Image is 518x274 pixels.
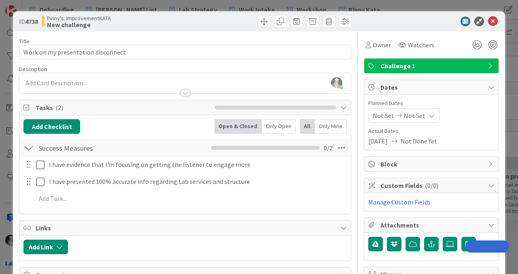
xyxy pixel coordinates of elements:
span: Links [36,223,336,233]
span: Description [19,65,47,73]
button: Add Checklist [23,119,80,134]
span: [DATE] [368,136,388,146]
span: Custom Fields [380,181,484,190]
b: New challenge [47,21,111,28]
b: 4738 [25,17,38,25]
button: Add Link [23,240,68,254]
div: Open & Closed [214,119,262,134]
div: Only Open [262,119,296,134]
img: 5slRnFBaanOLW26e9PW3UnY7xOjyexml.jpeg [331,77,342,89]
span: Attachments [380,220,484,230]
label: Title [19,38,30,45]
span: Planned Dates [368,99,495,107]
span: Dates [380,82,484,92]
a: Manage Custom Fields [368,198,431,206]
span: Watchers [408,40,434,50]
span: Not Set [404,111,425,120]
span: Not Set [373,111,394,120]
div: Only Mine [315,119,347,134]
input: Add Checklist... [36,141,170,155]
span: Actual Dates [368,127,495,135]
span: ( 2 ) [55,103,63,112]
span: Not Done Yet [401,136,437,146]
span: Block [380,159,484,169]
span: 0 / 2 [324,143,333,153]
p: I have presented 100% accurate info regarding Lab services and structure [49,177,345,186]
p: I have evidence that I'm focusing on getting the listener to engage more [49,160,345,169]
span: Pinny's: ImprovementKATA [47,15,111,21]
span: Challenge 1 [380,61,484,71]
input: type card name here... [19,45,351,59]
span: ( 0/0 ) [425,181,438,190]
span: Tasks [36,103,211,112]
span: Owner [373,40,391,50]
div: All [300,119,315,134]
span: ID [19,17,38,26]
